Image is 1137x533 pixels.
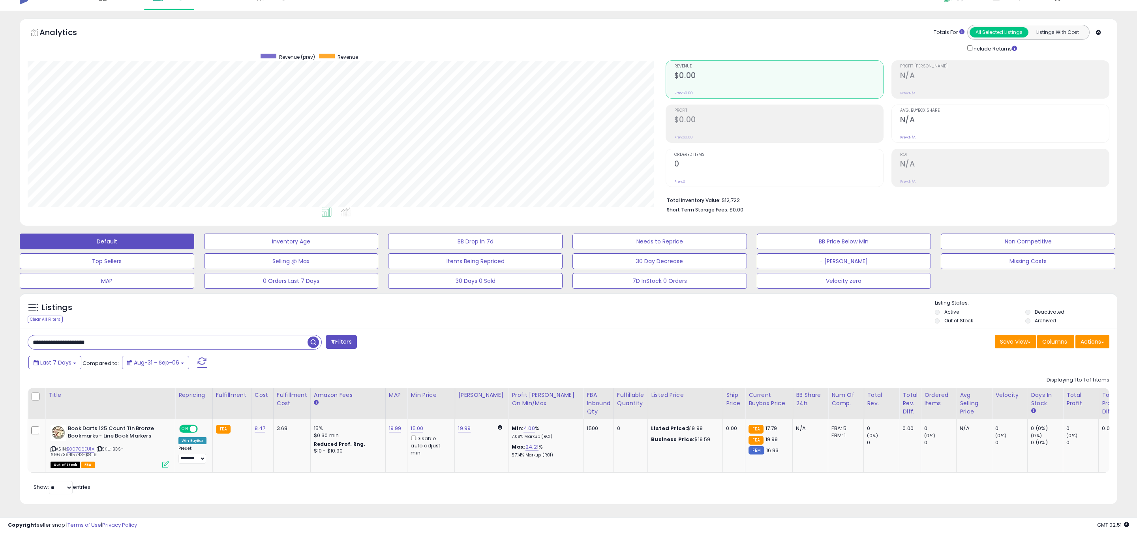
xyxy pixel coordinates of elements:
[900,108,1109,113] span: Avg. Buybox Share
[277,425,304,432] div: 3.68
[314,441,366,447] b: Reduced Prof. Rng.
[8,522,137,529] div: seller snap | |
[1047,376,1109,384] div: Displaying 1 to 1 of 1 items
[255,425,266,432] a: 8.47
[67,446,94,453] a: B007C6EU1A
[255,391,270,399] div: Cost
[83,359,119,367] span: Compared to:
[726,425,739,432] div: 0.00
[995,391,1024,399] div: Velocity
[180,426,190,432] span: ON
[674,159,883,170] h2: 0
[279,54,315,60] span: Revenue (prev)
[617,391,644,408] div: Fulfillable Quantity
[1066,432,1077,439] small: (0%)
[1035,309,1064,315] label: Deactivated
[122,356,189,369] button: Aug-31 - Sep-06
[572,234,747,249] button: Needs to Reprice
[389,391,404,399] div: MAP
[204,273,379,289] button: 0 Orders Last 7 Days
[831,391,860,408] div: Num of Comp.
[51,462,80,468] span: All listings that are currently out of stock and unavailable for purchase on Amazon
[51,425,169,467] div: ASIN:
[42,302,72,313] h5: Listings
[766,425,777,432] span: 17.79
[924,391,953,408] div: Ordered Items
[995,439,1027,446] div: 0
[757,273,931,289] button: Velocity zero
[944,309,959,315] label: Active
[39,27,92,40] h5: Analytics
[726,391,742,408] div: Ship Price
[1042,338,1067,346] span: Columns
[314,391,382,399] div: Amazon Fees
[512,443,525,451] b: Max:
[674,115,883,126] h2: $0.00
[277,391,307,408] div: Fulfillment Cost
[1102,391,1117,416] div: Total Profit Diff.
[512,425,577,439] div: %
[924,432,935,439] small: (0%)
[525,443,538,451] a: 24.21
[935,299,1118,307] p: Listing States:
[831,432,857,439] div: FBM: 1
[757,234,931,249] button: BB Price Below Min
[796,391,825,408] div: BB Share 24h.
[1075,335,1109,348] button: Actions
[766,436,778,443] span: 19.99
[749,446,764,454] small: FBM
[314,425,379,432] div: 15%
[389,425,402,432] a: 19.99
[20,234,194,249] button: Default
[674,179,685,184] small: Prev: 0
[730,206,743,213] span: $0.00
[512,443,577,458] div: %
[388,234,563,249] button: BB Drop in 7d
[902,425,915,432] div: 0.00
[651,425,687,432] b: Listed Price:
[867,391,896,408] div: Total Rev.
[134,359,179,367] span: Aug-31 - Sep-06
[900,71,1109,82] h2: N/A
[1031,391,1060,408] div: Days In Stock
[216,425,231,434] small: FBA
[651,425,717,432] div: $19.99
[81,462,95,468] span: FBA
[995,335,1036,348] button: Save View
[900,135,916,140] small: Prev: N/A
[1031,432,1042,439] small: (0%)
[102,521,137,529] a: Privacy Policy
[674,71,883,82] h2: $0.00
[314,399,319,406] small: Amazon Fees.
[674,135,693,140] small: Prev: $0.00
[20,253,194,269] button: Top Sellers
[388,253,563,269] button: Items Being Repriced
[411,391,451,399] div: Min Price
[749,391,789,408] div: Current Buybox Price
[867,439,899,446] div: 0
[1066,391,1095,408] div: Total Profit
[458,425,471,432] a: 19.99
[960,391,989,416] div: Avg Selling Price
[674,153,883,157] span: Ordered Items
[1102,425,1114,432] div: 0.00
[900,153,1109,157] span: ROI
[970,27,1028,37] button: All Selected Listings
[178,391,209,399] div: Repricing
[1097,521,1129,529] span: 2025-09-14 02:51 GMT
[960,425,986,432] div: N/A
[757,253,931,269] button: - [PERSON_NAME]
[900,91,916,95] small: Prev: N/A
[900,64,1109,69] span: Profit [PERSON_NAME]
[512,391,580,408] div: Profit [PERSON_NAME] on Min/Max
[674,64,883,69] span: Revenue
[512,434,577,439] p: 7.08% Markup (ROI)
[651,436,694,443] b: Business Price:
[667,206,728,213] b: Short Term Storage Fees:
[944,317,973,324] label: Out of Stock
[749,425,763,434] small: FBA
[204,234,379,249] button: Inventory Age
[51,446,124,458] span: | SKU: BCS-696739415743-$8.19
[831,425,857,432] div: FBA: 5
[216,391,248,399] div: Fulfillment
